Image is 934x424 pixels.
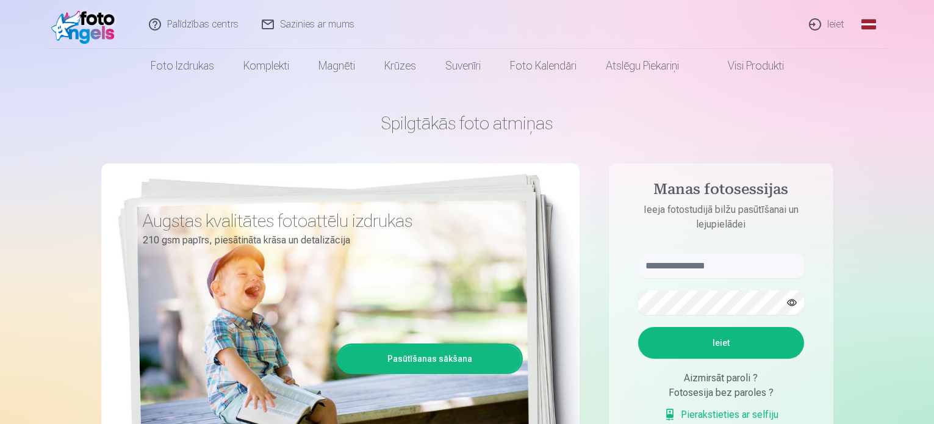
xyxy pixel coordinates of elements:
[101,112,833,134] h1: Spilgtākās foto atmiņas
[370,49,431,83] a: Krūzes
[495,49,591,83] a: Foto kalendāri
[51,5,121,44] img: /fa1
[626,181,816,203] h4: Manas fotosessijas
[664,408,778,422] a: Pierakstieties ar selfiju
[143,210,514,232] h3: Augstas kvalitātes fotoattēlu izdrukas
[339,345,521,372] a: Pasūtīšanas sākšana
[638,386,804,400] div: Fotosesija bez paroles ?
[431,49,495,83] a: Suvenīri
[694,49,799,83] a: Visi produkti
[626,203,816,232] p: Ieeja fotostudijā bilžu pasūtīšanai un lejupielādei
[136,49,229,83] a: Foto izdrukas
[143,232,514,249] p: 210 gsm papīrs, piesātināta krāsa un detalizācija
[304,49,370,83] a: Magnēti
[591,49,694,83] a: Atslēgu piekariņi
[638,371,804,386] div: Aizmirsāt paroli ?
[638,327,804,359] button: Ieiet
[229,49,304,83] a: Komplekti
